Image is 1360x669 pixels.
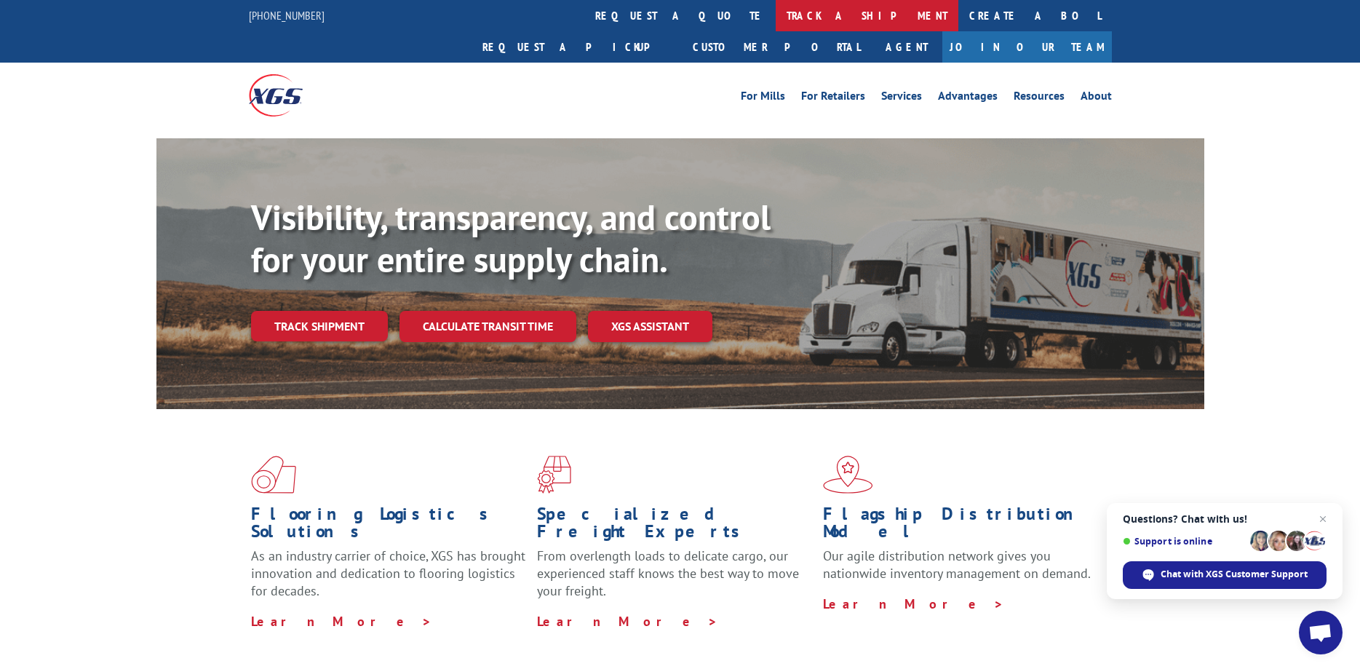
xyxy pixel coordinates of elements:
[249,8,325,23] a: [PHONE_NUMBER]
[823,595,1004,612] a: Learn More >
[588,311,712,342] a: XGS ASSISTANT
[1123,561,1327,589] div: Chat with XGS Customer Support
[251,547,525,599] span: As an industry carrier of choice, XGS has brought innovation and dedication to flooring logistics...
[823,456,873,494] img: xgs-icon-flagship-distribution-model-red
[823,547,1091,582] span: Our agile distribution network gives you nationwide inventory management on demand.
[1081,90,1112,106] a: About
[871,31,942,63] a: Agent
[682,31,871,63] a: Customer Portal
[537,547,812,612] p: From overlength loads to delicate cargo, our experienced staff knows the best way to move your fr...
[1161,568,1308,581] span: Chat with XGS Customer Support
[801,90,865,106] a: For Retailers
[251,613,432,630] a: Learn More >
[537,505,812,547] h1: Specialized Freight Experts
[251,194,771,282] b: Visibility, transparency, and control for your entire supply chain.
[537,456,571,494] img: xgs-icon-focused-on-flooring-red
[1123,513,1327,525] span: Questions? Chat with us!
[251,505,526,547] h1: Flooring Logistics Solutions
[942,31,1112,63] a: Join Our Team
[938,90,998,106] a: Advantages
[251,311,388,341] a: Track shipment
[537,613,718,630] a: Learn More >
[823,505,1098,547] h1: Flagship Distribution Model
[1299,611,1343,654] div: Open chat
[472,31,682,63] a: Request a pickup
[1123,536,1245,547] span: Support is online
[741,90,785,106] a: For Mills
[1014,90,1065,106] a: Resources
[881,90,922,106] a: Services
[251,456,296,494] img: xgs-icon-total-supply-chain-intelligence-red
[399,311,576,342] a: Calculate transit time
[1314,510,1332,528] span: Close chat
